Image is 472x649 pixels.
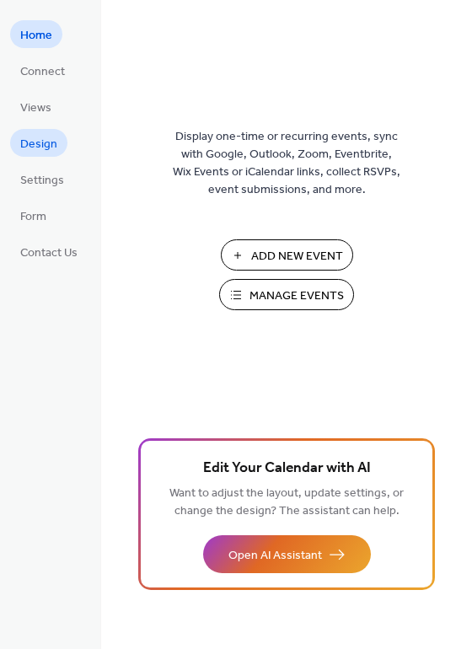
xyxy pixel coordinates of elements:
a: Form [10,201,56,229]
span: Edit Your Calendar with AI [203,457,371,480]
span: Manage Events [249,287,344,305]
span: Home [20,27,52,45]
a: Connect [10,56,75,84]
span: Settings [20,172,64,190]
a: Home [10,20,62,48]
span: Open AI Assistant [228,547,322,565]
span: Design [20,136,57,153]
button: Manage Events [219,279,354,310]
button: Add New Event [221,239,353,271]
span: Form [20,208,46,226]
button: Open AI Assistant [203,535,371,573]
a: Views [10,93,62,121]
span: Display one-time or recurring events, sync with Google, Outlook, Zoom, Eventbrite, Wix Events or ... [173,128,400,199]
span: Want to adjust the layout, update settings, or change the design? The assistant can help. [169,482,404,523]
span: Add New Event [251,248,343,265]
a: Settings [10,165,74,193]
span: Views [20,99,51,117]
a: Contact Us [10,238,88,265]
span: Connect [20,63,65,81]
span: Contact Us [20,244,78,262]
a: Design [10,129,67,157]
